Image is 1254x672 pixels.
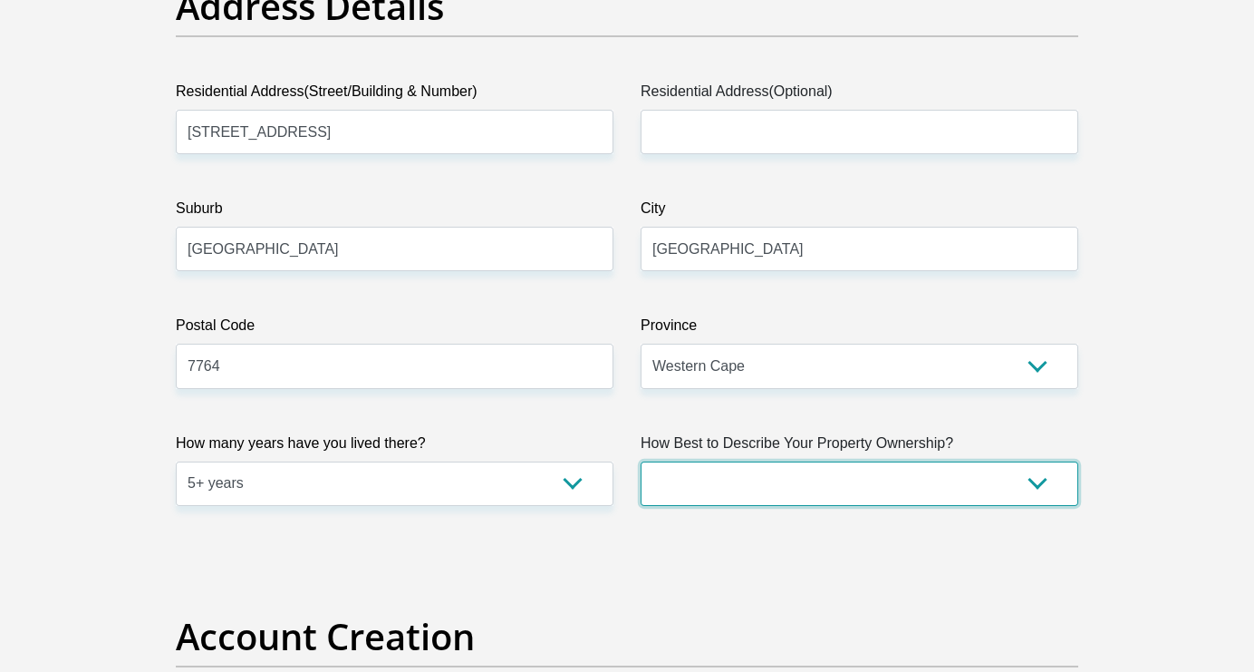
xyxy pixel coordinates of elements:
[176,315,613,344] label: Postal Code
[641,81,1078,110] label: Residential Address(Optional)
[176,110,613,154] input: Valid residential address
[641,462,1078,506] select: Please select a value
[641,315,1078,344] label: Province
[641,198,1078,227] label: City
[641,433,1078,462] label: How Best to Describe Your Property Ownership?
[641,344,1078,388] select: Please Select a Province
[176,198,613,227] label: Suburb
[176,344,613,388] input: Postal Code
[641,110,1078,154] input: Address line 2 (Optional)
[176,227,613,271] input: Suburb
[176,615,1078,658] h2: Account Creation
[641,227,1078,271] input: City
[176,81,613,110] label: Residential Address(Street/Building & Number)
[176,433,613,462] label: How many years have you lived there?
[176,462,613,506] select: Please select a value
